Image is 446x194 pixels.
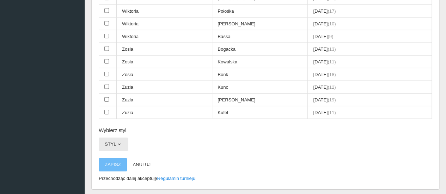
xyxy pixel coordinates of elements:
[308,30,432,43] td: [DATE]
[99,175,432,182] p: Przechodząc dalej akceptuję
[328,72,336,77] span: (18)
[117,81,212,94] td: Zuzia
[308,81,432,94] td: [DATE]
[212,81,308,94] td: Kunc
[99,138,128,151] button: Styl
[328,46,336,52] span: (13)
[117,94,212,106] td: Zuzia
[328,85,336,90] span: (12)
[308,5,432,18] td: [DATE]
[308,68,432,81] td: [DATE]
[308,43,432,56] td: [DATE]
[117,68,212,81] td: Zosia
[212,43,308,56] td: Bogacka
[127,158,157,171] button: Anuluj
[157,176,195,181] a: Regulamin turnieju
[328,34,333,39] span: (9)
[99,158,127,171] button: Zapisz
[212,68,308,81] td: Bonk
[99,126,432,134] h6: Wybierz styl
[212,106,308,119] td: Kufel
[328,110,336,115] span: (11)
[117,18,212,30] td: Wiktoria
[117,106,212,119] td: Zuzia
[308,94,432,106] td: [DATE]
[328,97,336,102] span: (19)
[117,43,212,56] td: Zosia
[328,59,336,64] span: (11)
[117,5,212,18] td: Wiktoria
[212,30,308,43] td: Bassa
[328,21,336,26] span: (10)
[212,5,308,18] td: Połośka
[308,18,432,30] td: [DATE]
[212,94,308,106] td: [PERSON_NAME]
[308,56,432,68] td: [DATE]
[212,18,308,30] td: [PERSON_NAME]
[117,56,212,68] td: Zosia
[328,8,336,14] span: (17)
[308,106,432,119] td: [DATE]
[117,30,212,43] td: Wiktoria
[212,56,308,68] td: Kowalska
